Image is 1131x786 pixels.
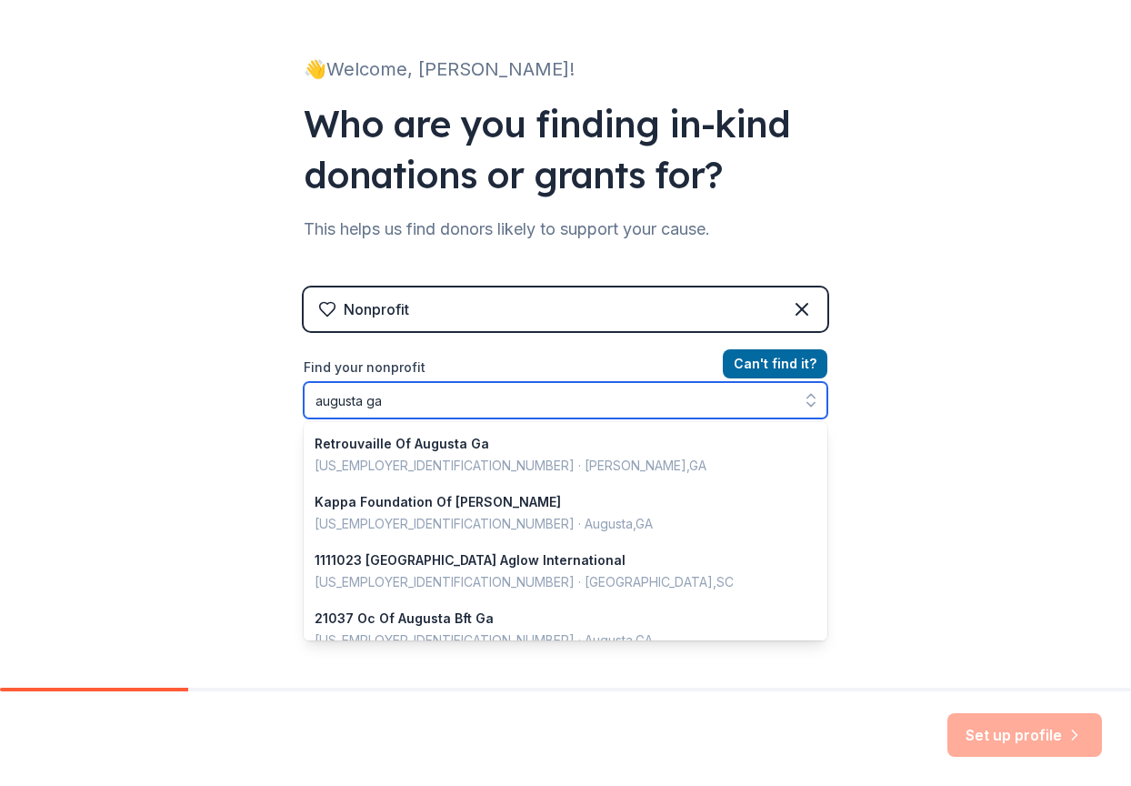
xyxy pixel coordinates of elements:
[315,455,795,477] div: [US_EMPLOYER_IDENTIFICATION_NUMBER] · [PERSON_NAME] , GA
[315,608,795,630] div: 21037 Oc Of Augusta Bft Ga
[315,630,795,651] div: [US_EMPLOYER_IDENTIFICATION_NUMBER] · Augusta , GA
[315,491,795,513] div: Kappa Foundation Of [PERSON_NAME]
[315,433,795,455] div: Retrouvaille Of Augusta Ga
[315,513,795,535] div: [US_EMPLOYER_IDENTIFICATION_NUMBER] · Augusta , GA
[315,571,795,593] div: [US_EMPLOYER_IDENTIFICATION_NUMBER] · [GEOGRAPHIC_DATA] , SC
[304,382,827,418] input: Search by name, EIN, or city
[315,549,795,571] div: 1111023 [GEOGRAPHIC_DATA] Aglow International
